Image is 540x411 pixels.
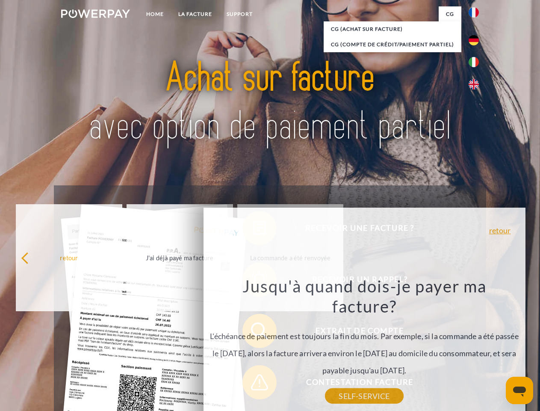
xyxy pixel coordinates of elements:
[219,6,260,22] a: Support
[325,388,403,404] a: SELF-SERVICE
[324,21,461,37] a: CG (achat sur facture)
[469,35,479,45] img: de
[139,6,171,22] a: Home
[61,9,130,18] img: logo-powerpay-white.svg
[439,6,461,22] a: CG
[21,252,117,263] div: retour
[489,226,511,234] a: retour
[324,37,461,52] a: CG (Compte de crédit/paiement partiel)
[469,79,479,89] img: en
[171,6,219,22] a: LA FACTURE
[132,252,228,263] div: J'ai déjà payé ma facture
[506,377,533,404] iframe: Bouton de lancement de la fenêtre de messagerie
[469,57,479,67] img: it
[82,41,458,164] img: title-powerpay_fr.svg
[208,276,520,317] h3: Jusqu'à quand dois-je payer ma facture?
[208,276,520,396] div: L'échéance de paiement est toujours la fin du mois. Par exemple, si la commande a été passée le [...
[469,7,479,18] img: fr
